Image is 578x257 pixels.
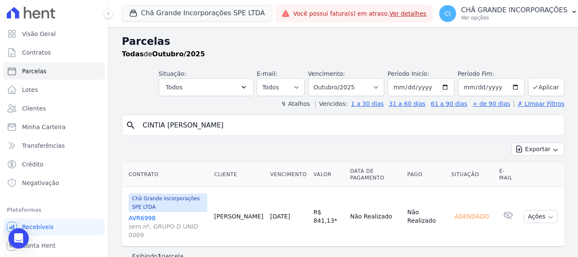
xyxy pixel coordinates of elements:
div: Plataformas [7,205,101,215]
a: Crédito [3,156,105,173]
a: Conta Hent [3,237,105,254]
label: Período Fim: [458,69,525,78]
span: Você possui fatura(s) em atraso. [293,9,427,18]
th: Cliente [211,163,267,187]
label: Situação: [159,70,186,77]
label: Período Inicío: [388,70,429,77]
span: Negativação [22,179,59,187]
button: Exportar [511,143,564,156]
a: 61 a 90 dias [431,100,467,107]
a: Negativação [3,174,105,191]
span: Recebíveis [22,223,54,231]
p: Ver opções [461,14,568,21]
a: + de 90 dias [473,100,510,107]
div: Open Intercom Messenger [8,228,29,249]
button: Ações [524,210,558,223]
p: CHÃ GRANDE INCORPORAÇÕES [461,6,568,14]
a: AVR6998sem nº, GRUPO D UNID 0009 [129,214,207,239]
a: 1 a 30 dias [351,100,384,107]
span: Todos [166,82,182,92]
label: Vencimento: [308,70,345,77]
a: Minha Carteira [3,119,105,135]
strong: Todas [122,50,144,58]
span: Crédito [22,160,44,169]
span: Visão Geral [22,30,56,38]
span: Contratos [22,48,51,57]
a: Ver detalhes [389,10,427,17]
h2: Parcelas [122,34,564,49]
td: Não Realizado [347,187,404,246]
span: Clientes [22,104,46,113]
strong: Outubro/2025 [152,50,205,58]
th: Situação [448,163,495,187]
p: de [122,49,205,59]
a: ✗ Limpar Filtros [514,100,564,107]
th: Valor [310,163,347,187]
span: Lotes [22,86,38,94]
a: [DATE] [270,213,290,220]
button: Chã Grande Incorporações SPE LTDA [122,5,272,21]
a: Clientes [3,100,105,117]
button: Todos [159,78,253,96]
div: Agendado [451,210,492,222]
span: Chã Grande Incorporações SPE LTDA [129,193,207,212]
span: sem nº, GRUPO D UNID 0009 [129,222,207,239]
th: Pago [404,163,448,187]
span: Minha Carteira [22,123,66,131]
th: Contrato [122,163,211,187]
i: search [126,120,136,130]
a: Contratos [3,44,105,61]
td: Não Realizado [404,187,448,246]
span: Conta Hent [22,241,55,250]
label: ↯ Atalhos [281,100,310,107]
th: E-mail [496,163,521,187]
a: Recebíveis [3,218,105,235]
a: Parcelas [3,63,105,80]
span: CI [445,11,451,17]
a: 31 a 60 dias [389,100,425,107]
input: Buscar por nome do lote ou do cliente [138,117,561,134]
td: R$ 841,13 [310,187,347,246]
th: Data de Pagamento [347,163,404,187]
th: Vencimento [267,163,310,187]
label: Vencidos: [315,100,347,107]
a: Visão Geral [3,25,105,42]
span: Parcelas [22,67,47,75]
span: Transferências [22,141,65,150]
td: [PERSON_NAME] [211,187,267,246]
a: Transferências [3,137,105,154]
button: Aplicar [528,78,564,96]
a: Lotes [3,81,105,98]
label: E-mail: [257,70,278,77]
